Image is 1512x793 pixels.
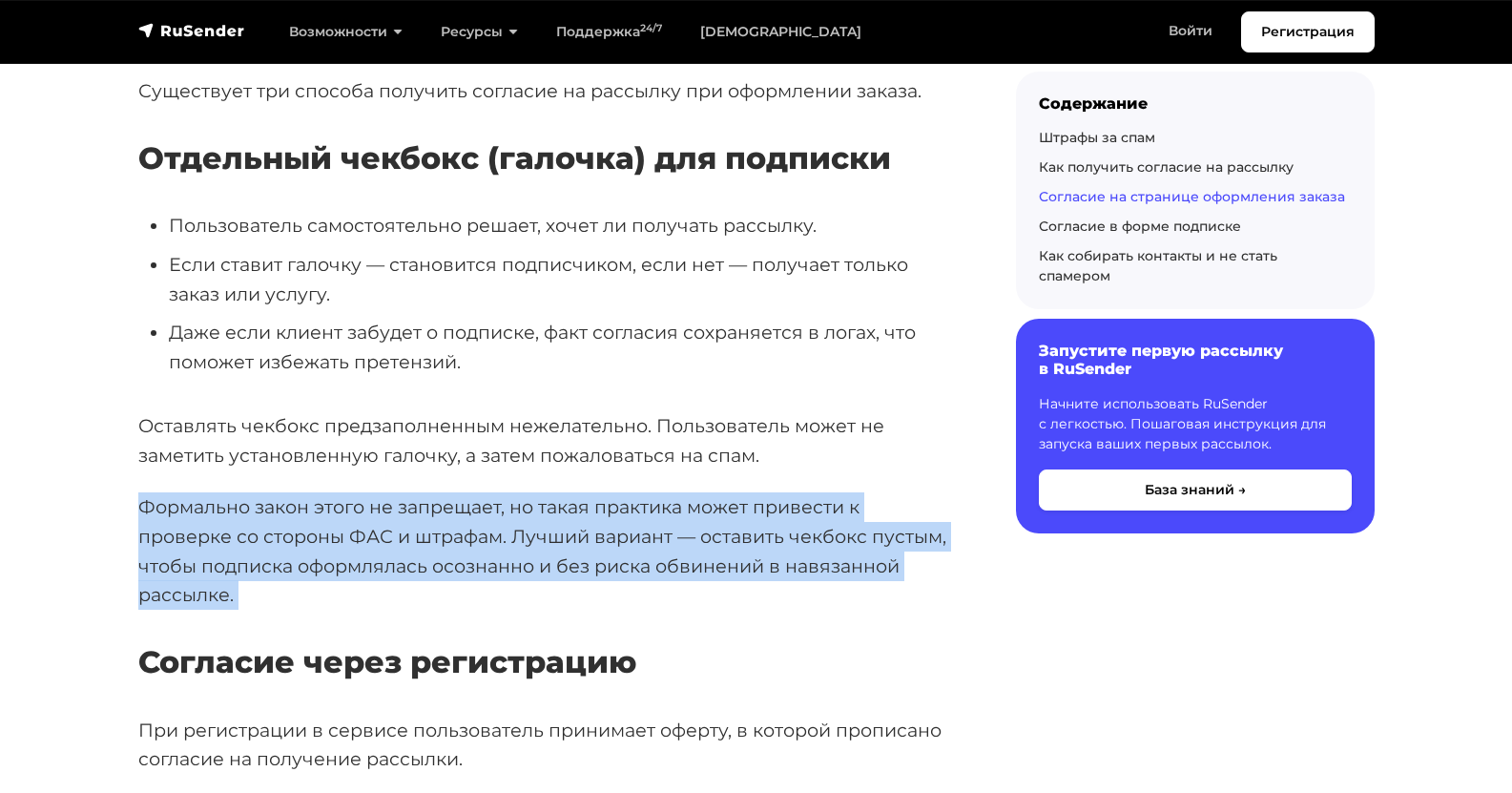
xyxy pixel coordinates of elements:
[681,12,880,52] a: [DEMOGRAPHIC_DATA]
[422,12,537,52] a: Ресурсы
[138,716,955,774] p: При регистрации в сервисе пользователь принимает оферту, в которой прописано согласие на получени...
[138,492,955,610] p: Формально закон этого не запрещает, но такая практика может привести к проверке со стороны ФАС и ...
[1039,129,1155,146] a: Штрафы за спам
[1039,342,1352,378] h6: Запустите первую рассылку в RuSender
[138,140,955,177] h3: Отдельный чекбокс (галочка) для подписки
[1016,319,1375,532] a: Запустите первую рассылку в RuSender Начните использовать RuSender с легкостью. Пошаговая инструк...
[640,22,662,34] sup: 24/7
[1039,94,1352,113] div: Содержание
[138,21,245,40] img: RuSender
[169,250,955,308] li: Если ставит галочку — становится подписчиком, если нет — получает только заказ или услугу.
[270,12,422,52] a: Возможности
[1039,470,1352,511] button: База знаний →
[1039,394,1352,454] p: Начните использовать RuSender с легкостью. Пошаговая инструкция для запуска ваших первых рассылок.
[1039,218,1241,235] a: Согласие в форме подписке
[1241,11,1375,52] a: Регистрация
[1039,158,1294,176] a: Как получить согласие на рассылку
[138,76,955,106] p: Существует три способа получить согласие на рассылку при оформлении заказа.
[1150,11,1232,51] a: Войти
[169,318,955,376] li: Даже если клиент забудет о подписке, факт согласия сохраняется в логах, что поможет избежать прет...
[138,644,955,680] h3: Согласие через регистрацию
[138,411,955,470] p: Оставлять чекбокс предзаполненным нежелательно. Пользователь может не заметить установленную гало...
[537,12,681,52] a: Поддержка24/7
[169,211,955,240] li: Пользователь самостоятельно решает, хочет ли получать рассылку.
[1039,188,1345,205] a: Согласие на странице оформления заказа
[1039,247,1277,284] a: Как собирать контакты и не стать спамером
